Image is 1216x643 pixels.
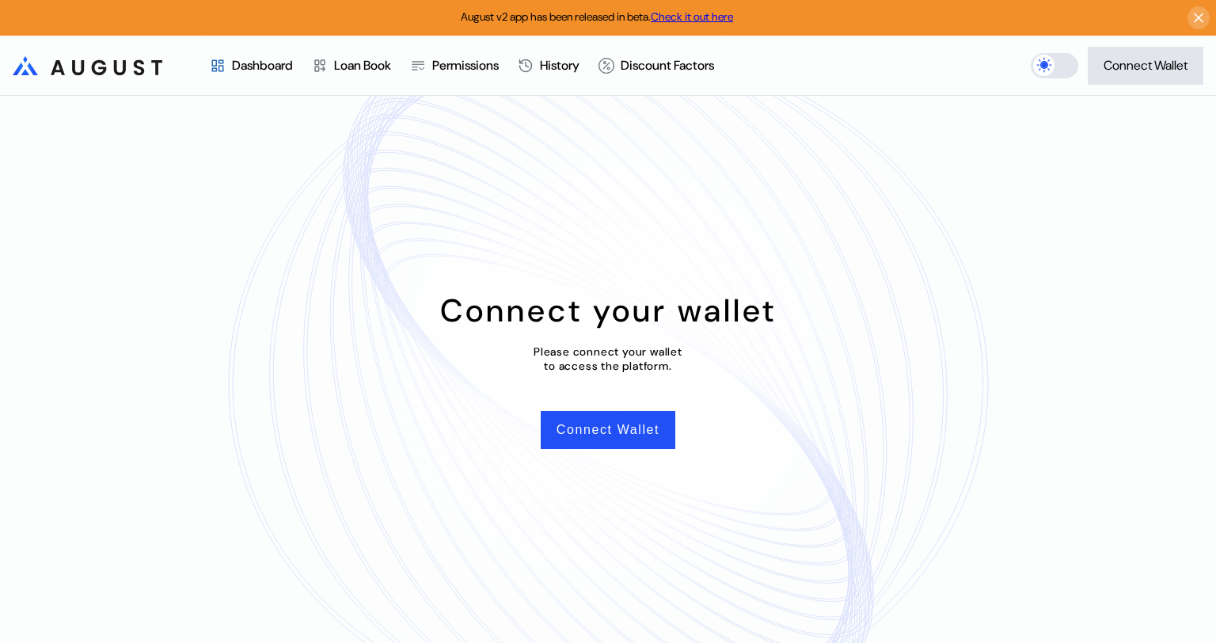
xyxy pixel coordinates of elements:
[302,36,401,95] a: Loan Book
[461,10,733,24] span: August v2 app has been released in beta.
[401,36,508,95] a: Permissions
[200,36,302,95] a: Dashboard
[589,36,724,95] a: Discount Factors
[621,57,714,74] div: Discount Factors
[651,10,733,24] a: Check it out here
[1088,47,1203,85] button: Connect Wallet
[432,57,499,74] div: Permissions
[232,57,293,74] div: Dashboard
[508,36,589,95] a: History
[334,57,391,74] div: Loan Book
[1104,57,1187,74] div: Connect Wallet
[440,290,777,331] div: Connect your wallet
[540,57,579,74] div: History
[541,411,675,449] button: Connect Wallet
[534,344,682,373] div: Please connect your wallet to access the platform.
